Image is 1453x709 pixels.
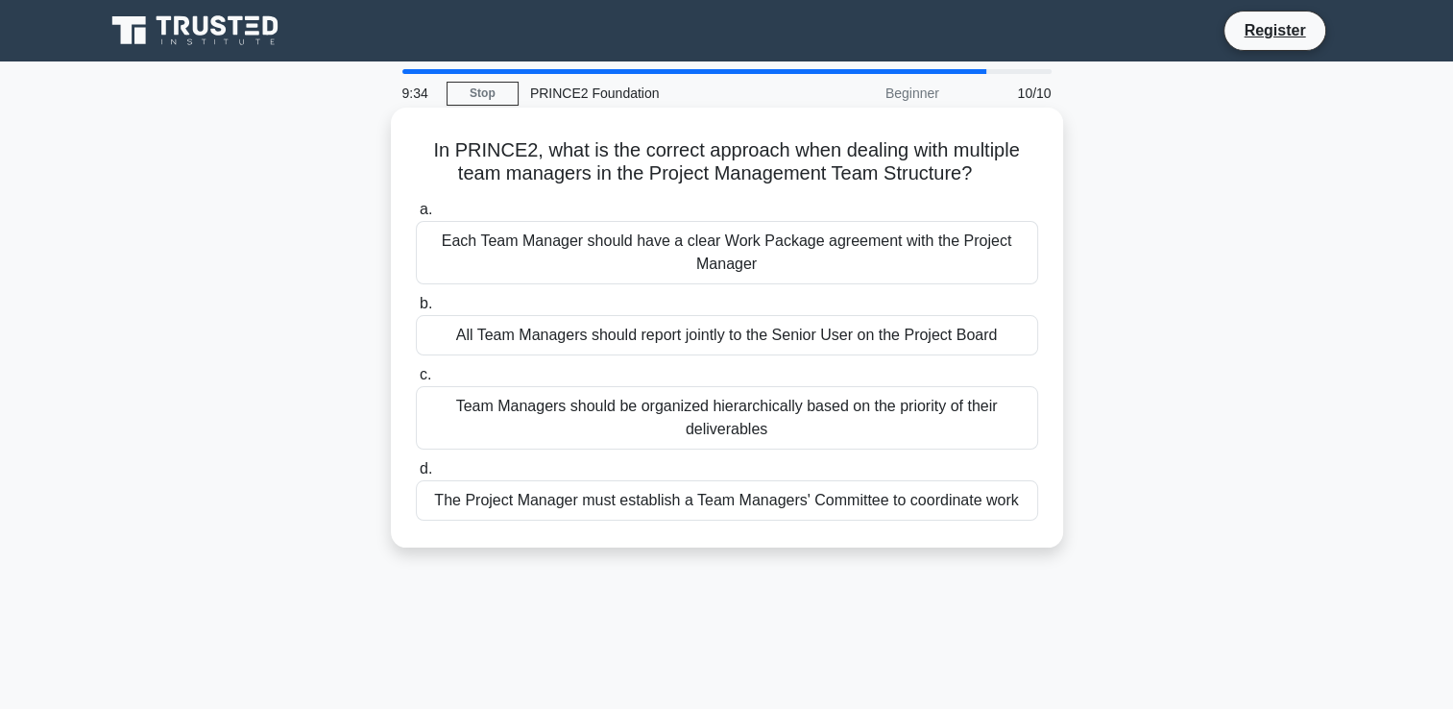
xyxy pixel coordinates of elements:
span: a. [420,201,432,217]
a: Stop [447,82,519,106]
div: 9:34 [391,74,447,112]
h5: In PRINCE2, what is the correct approach when dealing with multiple team managers in the Project ... [414,138,1040,186]
div: The Project Manager must establish a Team Managers' Committee to coordinate work [416,480,1038,521]
div: All Team Managers should report jointly to the Senior User on the Project Board [416,315,1038,355]
span: c. [420,366,431,382]
a: Register [1232,18,1317,42]
div: PRINCE2 Foundation [519,74,783,112]
div: Each Team Manager should have a clear Work Package agreement with the Project Manager [416,221,1038,284]
span: b. [420,295,432,311]
div: Beginner [783,74,951,112]
div: Team Managers should be organized hierarchically based on the priority of their deliverables [416,386,1038,450]
div: 10/10 [951,74,1063,112]
span: d. [420,460,432,477]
